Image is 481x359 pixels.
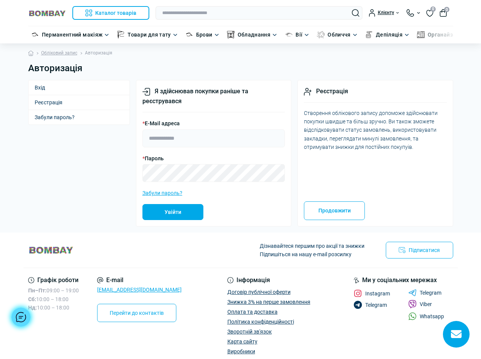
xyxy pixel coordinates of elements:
[227,309,278,315] a: Оплата та доставка
[31,31,39,38] img: Перманентний макіяж
[365,302,387,308] span: Telegram
[97,287,182,293] a: [EMAIL_ADDRESS][DOMAIN_NAME]
[304,109,447,152] div: Створення облікового запису допоможе здійснювати покупки швидше та більш зручно. Ви також зможете...
[444,7,449,12] span: 0
[97,304,176,322] a: Перейти до контактів
[417,31,425,38] img: Органайзери для косметики
[227,299,310,305] a: Знижка 3% на перше замовлення
[227,329,272,335] a: Зворотній зв'язок
[296,30,302,39] a: Вії
[28,286,79,312] div: 09:00 – 19:00 10:00 – 18:00 10:00 – 18:00
[430,6,436,12] span: 0
[28,277,79,283] div: Графік роботи
[128,30,171,39] a: Товари для тату
[354,289,390,298] a: Instagram
[142,204,203,220] button: Увійти
[408,312,444,320] a: Whatsapp
[28,296,36,302] b: Сб:
[354,301,387,309] a: Telegram
[28,287,46,294] b: Пн–Пт:
[29,80,129,95] a: Вхід
[142,119,180,128] label: E-Mail адреса
[72,6,149,20] button: Каталог товарів
[142,154,164,163] label: Пароль
[227,338,257,345] a: Карта сайту
[227,319,294,325] a: Політика конфіденційності
[28,246,74,254] img: BOMBAY
[376,30,403,39] a: Депіляція
[28,43,453,63] nav: breadcrumb
[185,31,193,38] img: Брови
[408,289,441,296] a: Telegram
[41,49,77,57] a: Обліковий запис
[196,30,213,39] a: Брови
[365,31,373,38] img: Депіляція
[117,31,125,38] img: Товари для тату
[408,300,432,308] a: Viber
[77,49,112,57] li: Авторизація
[227,289,291,295] a: Договір публічної оферти
[97,277,182,283] div: E-mail
[439,9,447,17] button: 0
[29,95,129,110] a: Реєстрація
[227,348,255,354] a: Виробники
[365,291,390,296] span: Instagram
[28,10,66,17] img: BOMBAY
[304,86,447,103] div: Реєстрація
[227,277,310,283] div: Інформація
[142,190,182,196] a: Забули пароль?
[28,63,453,74] h1: Авторизація
[285,31,292,38] img: Вії
[260,250,364,258] p: Підпишіться на нашу e-mail розсилку
[142,86,285,112] div: Я здійснював покупки раніше та реєструвався
[260,242,364,250] p: Дізнавайтеся першим про акції та знижки
[238,30,271,39] a: Обладнання
[354,277,453,283] div: Ми у соціальних мережах
[386,242,453,258] button: Підписатися
[304,201,365,220] a: Продовжити
[29,110,129,124] a: Забули пароль?
[426,9,433,17] a: 0
[42,30,103,39] a: Перманентний макіяж
[352,9,360,17] button: Search
[227,31,235,38] img: Обладнання
[328,30,351,39] a: Обличчя
[317,31,324,38] img: Обличчя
